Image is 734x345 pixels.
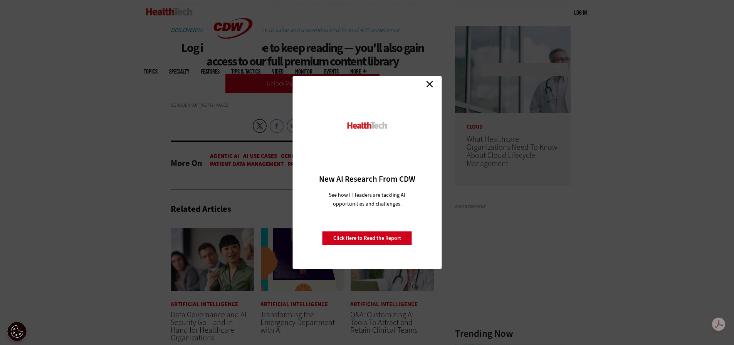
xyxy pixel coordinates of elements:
a: Close [424,78,435,90]
h3: New AI Research From CDW [306,174,428,184]
p: See how IT leaders are tackling AI opportunities and challenges. [319,191,415,208]
div: Cookie Settings [7,322,27,341]
img: HealthTech_0.png [346,121,388,129]
button: Open Preferences [7,322,27,341]
a: Click Here to Read the Report [322,231,412,246]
